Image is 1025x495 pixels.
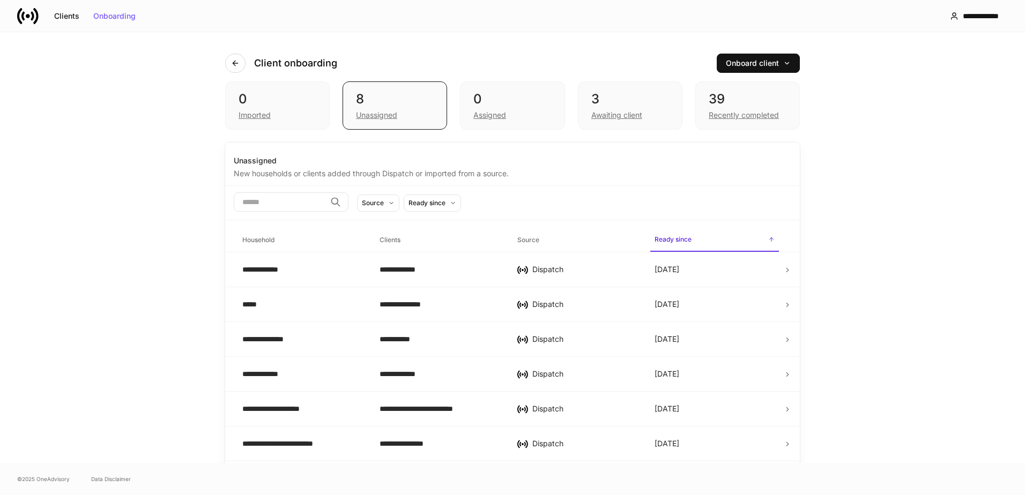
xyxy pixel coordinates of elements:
div: 0 [473,91,551,108]
p: [DATE] [655,369,679,379]
span: Source [513,229,642,251]
button: Onboarding [86,7,143,25]
h6: Source [517,235,539,245]
div: 8 [356,91,434,108]
div: Clients [54,12,79,20]
div: Dispatch [532,264,637,275]
h6: Household [242,235,274,245]
p: [DATE] [655,438,679,449]
div: New households or clients added through Dispatch or imported from a source. [234,166,791,179]
span: Clients [375,229,504,251]
div: Recently completed [709,110,779,121]
button: Source [357,194,399,212]
div: Dispatch [532,369,637,379]
h4: Client onboarding [254,57,337,70]
div: 0 [239,91,316,108]
div: Unassigned [234,155,791,166]
span: Household [238,229,367,251]
div: Awaiting client [591,110,642,121]
div: Dispatch [532,334,637,344]
span: Ready since [650,229,779,252]
button: Onboard client [717,54,800,73]
p: [DATE] [655,403,679,414]
h6: Clients [380,235,400,245]
div: 8Unassigned [343,81,447,130]
div: Ready since [408,198,445,208]
div: Dispatch [532,403,637,414]
div: 3 [591,91,669,108]
p: [DATE] [655,299,679,310]
div: 39 [709,91,786,108]
div: Imported [239,110,271,121]
button: Clients [47,7,86,25]
div: Dispatch [532,299,637,310]
div: Assigned [473,110,506,121]
div: Unassigned [356,110,397,121]
div: Onboarding [93,12,136,20]
div: 0Assigned [460,81,565,130]
div: 0Imported [225,81,330,130]
p: [DATE] [655,334,679,344]
p: [DATE] [655,264,679,275]
h6: Ready since [655,234,692,244]
a: Data Disclaimer [91,475,131,483]
div: 39Recently completed [695,81,800,130]
button: Ready since [404,194,461,212]
div: Source [362,198,384,208]
div: 3Awaiting client [578,81,682,130]
span: © 2025 OneAdvisory [17,475,70,483]
div: Dispatch [532,438,637,449]
div: Onboard client [726,59,791,67]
